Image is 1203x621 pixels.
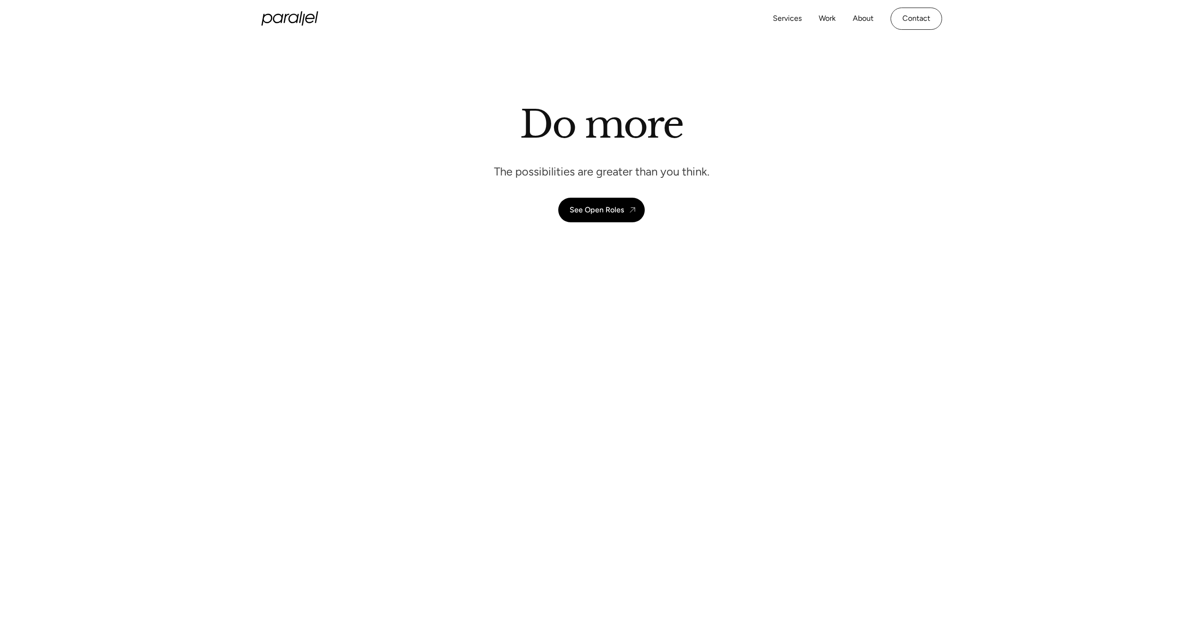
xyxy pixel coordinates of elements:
[853,12,874,26] a: About
[819,12,836,26] a: Work
[570,205,624,214] div: See Open Roles
[891,8,942,30] a: Contact
[520,102,683,147] h1: Do more
[558,198,645,222] a: See Open Roles
[773,12,802,26] a: Services
[494,164,710,179] p: The possibilities are greater than you think.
